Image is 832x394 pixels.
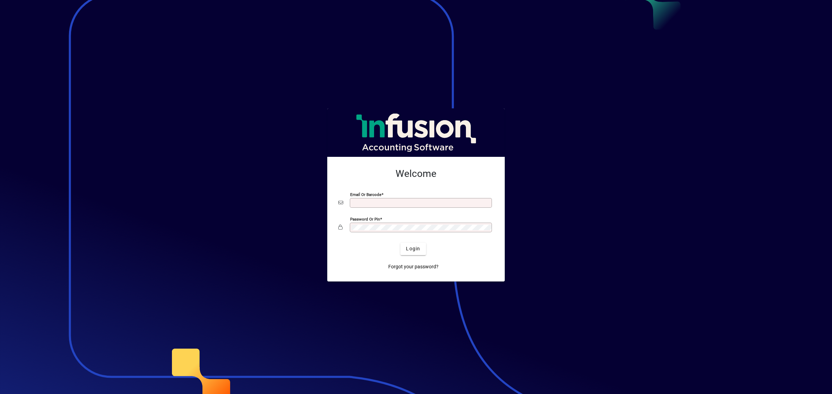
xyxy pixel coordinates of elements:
mat-label: Password or Pin [350,216,380,221]
button: Login [400,243,426,255]
a: Forgot your password? [385,261,441,273]
span: Login [406,245,420,252]
span: Forgot your password? [388,263,439,270]
mat-label: Email or Barcode [350,192,381,197]
h2: Welcome [338,168,494,180]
